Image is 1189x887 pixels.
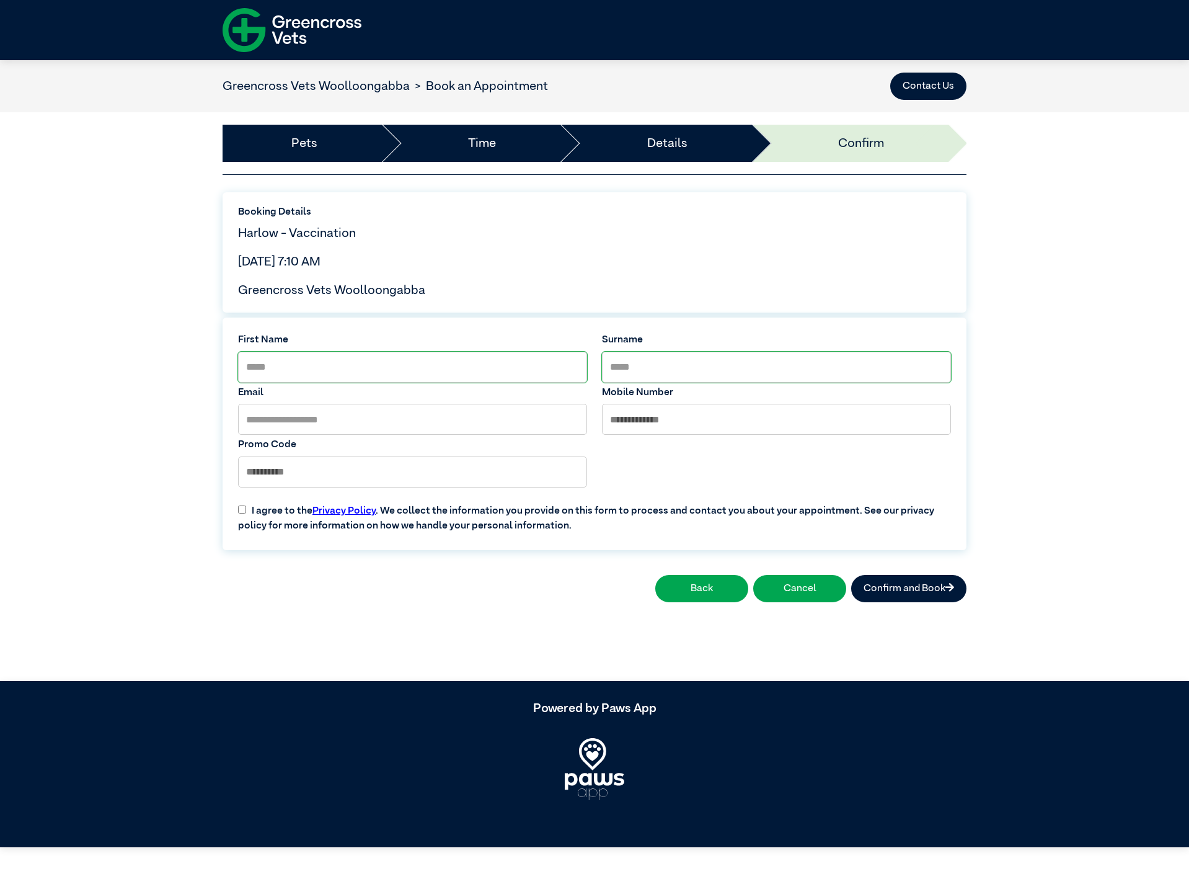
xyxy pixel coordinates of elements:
label: Surname [602,332,951,347]
span: Greencross Vets Woolloongabba [238,284,425,296]
a: Details [647,134,687,153]
label: Email [238,385,587,400]
nav: breadcrumb [223,77,548,96]
img: PawsApp [565,738,624,800]
button: Confirm and Book [851,575,966,602]
a: Privacy Policy [312,506,376,516]
button: Contact Us [890,73,966,100]
label: Promo Code [238,437,587,452]
h5: Powered by Paws App [223,701,966,716]
a: Pets [291,134,317,153]
button: Cancel [753,575,846,602]
input: I agree to thePrivacy Policy. We collect the information you provide on this form to process and ... [238,506,246,514]
a: Time [468,134,496,153]
li: Book an Appointment [410,77,548,96]
span: Harlow - Vaccination [238,227,356,239]
label: Mobile Number [602,385,951,400]
label: First Name [238,332,587,347]
label: Booking Details [238,205,951,220]
span: [DATE] 7:10 AM [238,256,320,268]
img: f-logo [223,3,361,57]
button: Back [655,575,748,602]
a: Greencross Vets Woolloongabba [223,80,410,92]
label: I agree to the . We collect the information you provide on this form to process and contact you a... [231,494,958,533]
